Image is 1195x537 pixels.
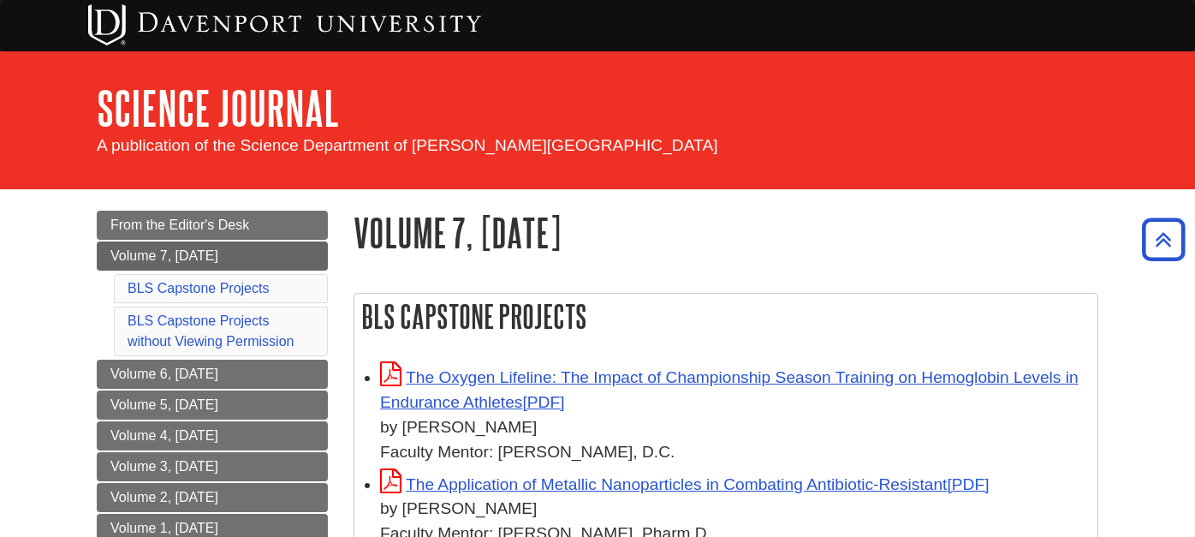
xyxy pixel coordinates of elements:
[128,313,294,349] a: BLS Capstone Projects without Viewing Permission
[354,211,1098,254] h1: Volume 7, [DATE]
[110,428,218,443] span: Volume 4, [DATE]
[97,360,328,389] a: Volume 6, [DATE]
[380,475,989,493] a: Link opens in new window
[88,4,481,45] img: Davenport University
[110,248,218,263] span: Volume 7, [DATE]
[97,136,718,154] span: A publication of the Science Department of [PERSON_NAME][GEOGRAPHIC_DATA]
[110,367,218,381] span: Volume 6, [DATE]
[110,397,218,412] span: Volume 5, [DATE]
[97,391,328,420] a: Volume 5, [DATE]
[1136,228,1191,251] a: Back to Top
[128,281,269,295] a: BLS Capstone Projects
[380,368,1079,411] a: Link opens in new window
[97,452,328,481] a: Volume 3, [DATE]
[97,211,328,240] a: From the Editor's Desk
[110,459,218,474] span: Volume 3, [DATE]
[97,483,328,512] a: Volume 2, [DATE]
[354,294,1097,339] h2: BLS Capstone Projects
[97,421,328,450] a: Volume 4, [DATE]
[110,490,218,504] span: Volume 2, [DATE]
[110,218,249,232] span: From the Editor's Desk
[97,242,328,271] a: Volume 7, [DATE]
[380,415,1089,465] div: by [PERSON_NAME] Faculty Mentor: [PERSON_NAME], D.C.
[97,81,339,134] a: Science Journal
[110,521,218,535] span: Volume 1, [DATE]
